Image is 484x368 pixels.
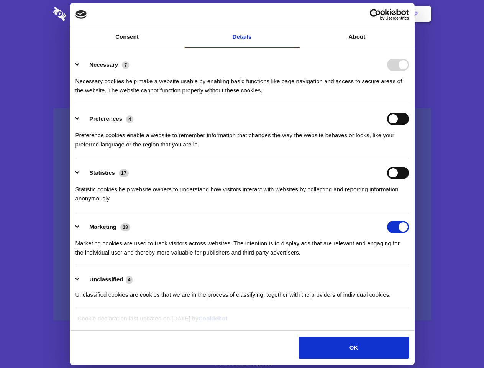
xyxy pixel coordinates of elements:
a: Wistia video thumbnail [53,108,431,321]
a: Contact [311,2,346,26]
img: logo [75,10,87,19]
button: Unclassified (4) [75,275,138,284]
button: Statistics (17) [75,167,134,179]
button: Preferences (4) [75,113,138,125]
div: Statistic cookies help website owners to understand how visitors interact with websites by collec... [75,179,409,203]
label: Marketing [89,223,116,230]
a: Consent [70,26,185,48]
div: Necessary cookies help make a website usable by enabling basic functions like page navigation and... [75,71,409,95]
h4: Auto-redaction of sensitive data, encrypted data sharing and self-destructing private chats. Shar... [53,70,431,95]
button: Marketing (13) [75,221,135,233]
label: Preferences [89,115,122,122]
label: Necessary [89,61,118,68]
div: Preference cookies enable a website to remember information that changes the way the website beha... [75,125,409,149]
a: Login [348,2,381,26]
button: OK [299,337,409,359]
a: Cookiebot [199,315,228,322]
span: 7 [122,61,129,69]
div: Cookie declaration last updated on [DATE] by [72,314,412,329]
iframe: Drift Widget Chat Controller [446,330,475,359]
span: 4 [126,276,133,284]
div: Unclassified cookies are cookies that we are in the process of classifying, together with the pro... [75,284,409,299]
a: Details [185,26,300,48]
span: 13 [120,223,130,231]
a: About [300,26,415,48]
a: Pricing [225,2,258,26]
span: 17 [119,169,129,177]
img: logo-wordmark-white-trans-d4663122ce5f474addd5e946df7df03e33cb6a1c49d2221995e7729f52c070b2.svg [53,7,119,21]
button: Necessary (7) [75,59,134,71]
span: 4 [126,115,133,123]
h1: Eliminate Slack Data Loss. [53,34,431,62]
div: Marketing cookies are used to track visitors across websites. The intention is to display ads tha... [75,233,409,257]
a: Usercentrics Cookiebot - opens in a new window [342,9,409,20]
label: Statistics [89,169,115,176]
